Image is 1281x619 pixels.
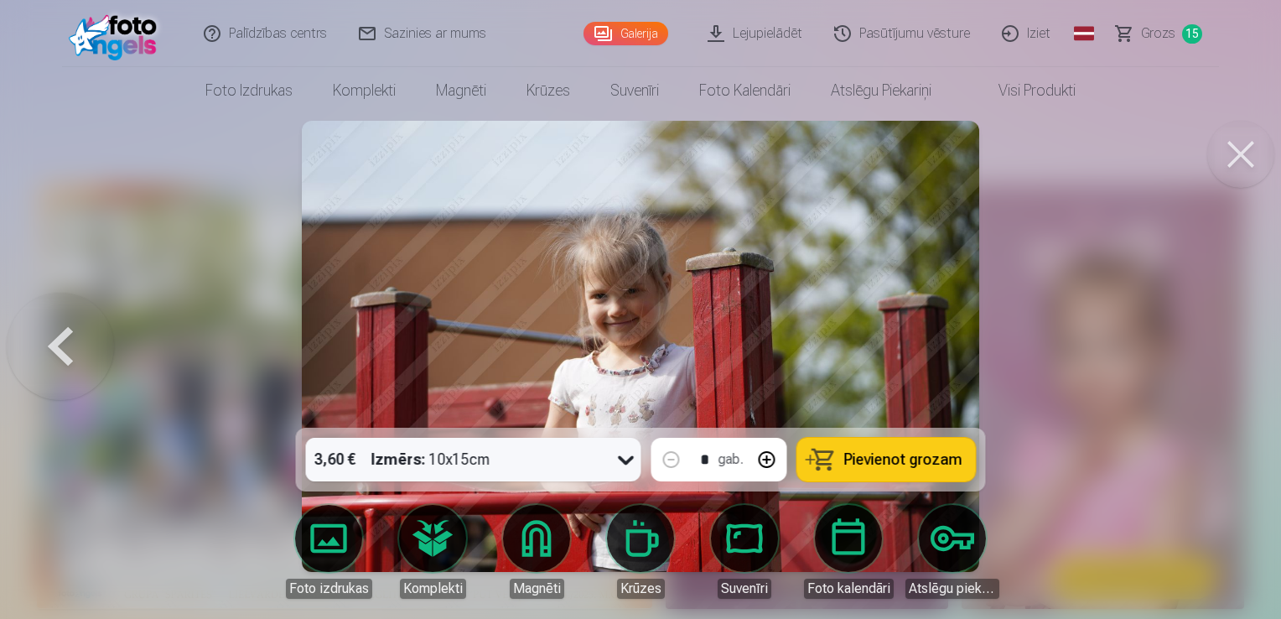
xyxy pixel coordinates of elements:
a: Foto kalendāri [679,67,811,114]
a: Foto kalendāri [801,505,895,599]
a: Foto izdrukas [185,67,313,114]
div: 10x15cm [371,438,490,481]
div: gab. [718,440,744,480]
a: Komplekti [313,67,416,114]
a: Krūzes [506,67,590,114]
span: Grozs [1141,23,1175,44]
a: Atslēgu piekariņi [905,505,999,599]
div: Krūzes [617,579,665,599]
div: Komplekti [400,579,466,599]
span: Pievienot grozam [844,452,962,467]
a: Magnēti [416,67,506,114]
a: Suvenīri [590,67,679,114]
a: Atslēgu piekariņi [811,67,952,114]
strong: Izmērs : [371,448,426,471]
img: /fa1 [69,7,165,60]
a: Foto izdrukas [282,505,376,599]
div: Atslēgu piekariņi [905,579,999,599]
a: Visi produkti [952,67,1096,114]
div: 3,60 € [306,438,365,481]
div: Foto izdrukas [286,579,372,599]
div: Magnēti [510,579,564,599]
button: Pievienot grozam [797,438,976,481]
a: Komplekti [386,505,480,599]
div: Suvenīri [718,579,771,599]
a: Suvenīri [698,505,791,599]
div: Foto kalendāri [804,579,894,599]
a: Galerija [583,22,668,45]
a: Magnēti [490,505,583,599]
a: Krūzes [594,505,687,599]
span: 15 [1182,24,1202,44]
